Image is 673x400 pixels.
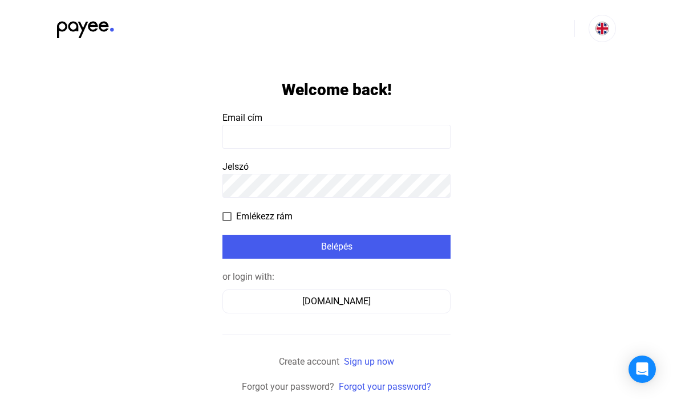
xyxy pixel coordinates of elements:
span: Emlékezz rám [236,210,293,223]
span: Jelszó [222,161,249,172]
a: [DOMAIN_NAME] [222,296,451,307]
button: Belépés [222,235,451,259]
div: Open Intercom Messenger [629,356,656,383]
button: EN [589,15,616,42]
button: [DOMAIN_NAME] [222,289,451,313]
div: Belépés [226,240,447,254]
div: [DOMAIN_NAME] [226,295,447,308]
a: Forgot your password? [339,381,431,392]
div: or login with: [222,270,451,284]
img: EN [595,22,609,35]
span: Email cím [222,112,262,123]
h1: Welcome back! [282,80,392,100]
span: Forgot your password? [242,381,334,392]
a: Sign up now [344,356,394,367]
img: black-payee-blue-dot.svg [57,15,114,38]
span: Create account [279,356,339,367]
